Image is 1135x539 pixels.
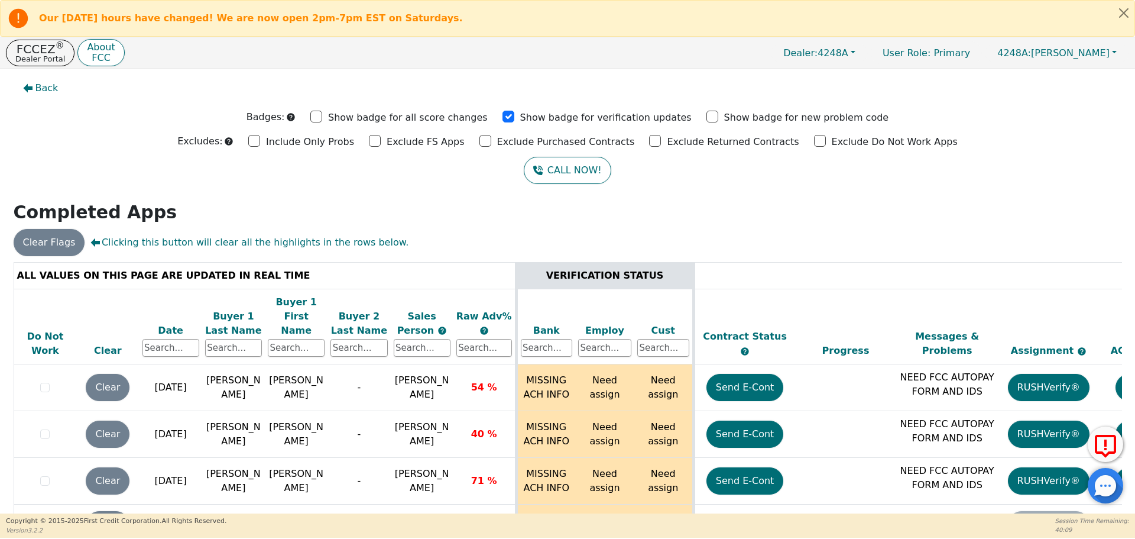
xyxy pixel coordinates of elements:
[15,43,65,55] p: FCCEZ
[871,41,982,64] p: Primary
[17,269,512,283] div: ALL VALUES ON THIS PAGE ARE UPDATED IN REAL TIME
[471,428,497,440] span: 40 %
[142,324,199,338] div: Date
[35,81,59,95] span: Back
[77,39,124,67] button: AboutFCC
[456,339,512,357] input: Search...
[328,111,488,125] p: Show badge for all score changes
[265,364,327,411] td: [PERSON_NAME]
[985,44,1129,62] button: 4248A:[PERSON_NAME]
[575,364,634,411] td: Need assign
[575,411,634,458] td: Need assign
[202,364,265,411] td: [PERSON_NAME]
[1008,374,1089,401] button: RUSHVerify®
[327,364,390,411] td: -
[205,309,262,338] div: Buyer 1 Last Name
[6,517,226,527] p: Copyright © 2015- 2025 First Credit Corporation.
[456,311,512,322] span: Raw Adv%
[14,202,177,222] strong: Completed Apps
[395,421,449,447] span: [PERSON_NAME]
[327,411,390,458] td: -
[883,47,930,59] span: User Role :
[395,375,449,400] span: [PERSON_NAME]
[516,364,575,411] td: MISSING ACH INFO
[703,331,787,342] span: Contract Status
[1011,345,1077,356] span: Assignment
[524,157,611,184] button: CALL NOW!
[202,458,265,505] td: [PERSON_NAME]
[14,75,68,102] button: Back
[14,229,85,256] button: Clear Flags
[1055,517,1129,525] p: Session Time Remaining:
[997,47,1110,59] span: [PERSON_NAME]
[520,111,692,125] p: Show badge for verification updates
[832,135,958,149] p: Exclude Do Not Work Apps
[899,464,995,492] p: NEED FCC AUTOPAY FORM AND IDS
[783,47,848,59] span: 4248A
[39,12,463,24] b: Our [DATE] hours have changed! We are now open 2pm-7pm EST on Saturdays.
[1088,427,1123,462] button: Report Error to FCC
[6,526,226,535] p: Version 3.2.2
[497,135,635,149] p: Exclude Purchased Contracts
[471,382,497,393] span: 54 %
[15,55,65,63] p: Dealer Portal
[140,458,202,505] td: [DATE]
[90,235,408,250] span: Clicking this button will clear all the highlights in the rows below.
[265,411,327,458] td: [PERSON_NAME]
[394,339,450,357] input: Search...
[724,111,889,125] p: Show badge for new problem code
[387,135,465,149] p: Exclude FS Apps
[1055,525,1129,534] p: 40:09
[575,458,634,505] td: Need assign
[330,339,387,357] input: Search...
[637,324,689,338] div: Cust
[268,339,325,357] input: Search...
[6,40,74,66] button: FCCEZ®Dealer Portal
[330,309,387,338] div: Buyer 2 Last Name
[706,421,784,448] button: Send E-Cont
[1113,1,1134,25] button: Close alert
[634,458,693,505] td: Need assign
[871,41,982,64] a: User Role: Primary
[86,421,129,448] button: Clear
[521,269,689,283] div: VERIFICATION STATUS
[87,43,115,52] p: About
[86,467,129,495] button: Clear
[86,511,129,538] button: Clear
[395,512,449,537] span: [PERSON_NAME]
[56,40,64,51] sup: ®
[634,411,693,458] td: Need assign
[142,339,199,357] input: Search...
[637,339,689,357] input: Search...
[899,370,995,399] p: NEED FCC AUTOPAY FORM AND IDS
[268,295,325,338] div: Buyer 1 First Name
[266,135,354,149] p: Include Only Probs
[578,324,631,338] div: Employ
[471,475,497,486] span: 71 %
[706,467,784,495] button: Send E-Cont
[771,44,868,62] button: Dealer:4248A
[899,417,995,446] p: NEED FCC AUTOPAY FORM AND IDS
[783,47,818,59] span: Dealer:
[634,364,693,411] td: Need assign
[247,110,285,124] p: Badges:
[1008,467,1089,495] button: RUSHVerify®
[578,339,631,357] input: Search...
[997,47,1031,59] span: 4248A:
[798,344,894,358] div: Progress
[395,468,449,493] span: [PERSON_NAME]
[516,411,575,458] td: MISSING ACH INFO
[397,311,437,336] span: Sales Person
[205,339,262,357] input: Search...
[667,135,799,149] p: Exclude Returned Contracts
[177,134,222,149] p: Excludes:
[161,517,226,525] span: All Rights Reserved.
[140,411,202,458] td: [DATE]
[521,324,573,338] div: Bank
[87,53,115,63] p: FCC
[706,374,784,401] button: Send E-Cont
[79,344,136,358] div: Clear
